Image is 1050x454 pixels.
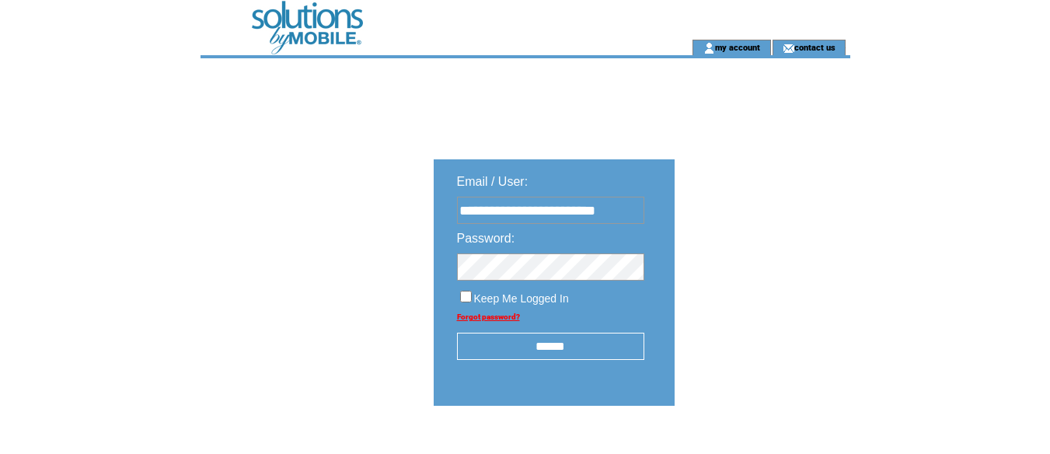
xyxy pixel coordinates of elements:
span: Password: [457,232,515,245]
span: Email / User: [457,175,528,188]
img: account_icon.gif;jsessionid=2FFC10ECE4D10CA18192130E044EE497 [703,42,715,54]
img: contact_us_icon.gif;jsessionid=2FFC10ECE4D10CA18192130E044EE497 [783,42,794,54]
a: Forgot password? [457,313,520,321]
a: my account [715,42,760,52]
a: contact us [794,42,835,52]
span: Keep Me Logged In [474,292,569,305]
